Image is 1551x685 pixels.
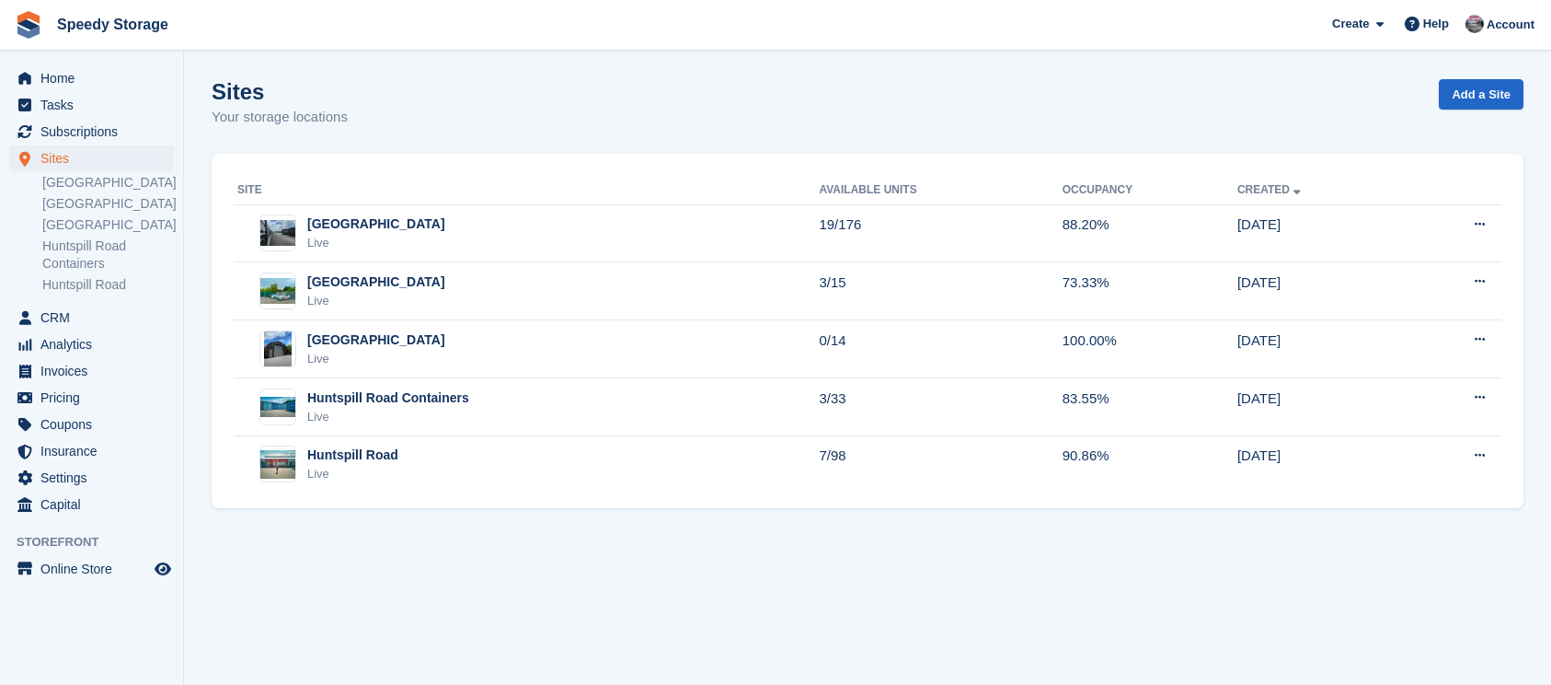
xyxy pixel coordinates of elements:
[819,435,1062,493] td: 7/98
[212,79,348,104] h1: Sites
[260,397,295,417] img: Image of Huntspill Road Containers site
[1237,183,1304,196] a: Created
[40,305,151,331] span: CRM
[1237,320,1405,378] td: [DATE]
[9,65,174,91] a: menu
[307,292,445,310] div: Live
[9,438,174,464] a: menu
[307,273,445,292] div: [GEOGRAPHIC_DATA]
[819,204,1062,262] td: 19/176
[40,92,151,118] span: Tasks
[307,446,398,465] div: Huntspill Road
[9,358,174,384] a: menu
[1439,79,1523,110] a: Add a Site
[234,176,819,205] th: Site
[17,533,183,551] span: Storefront
[40,385,151,411] span: Pricing
[1487,16,1534,34] span: Account
[260,450,295,478] img: Image of Huntspill Road site
[40,438,151,464] span: Insurance
[42,216,174,234] a: [GEOGRAPHIC_DATA]
[819,320,1062,378] td: 0/14
[307,234,445,252] div: Live
[307,389,469,408] div: Huntspill Road Containers
[42,276,174,294] a: Huntspill Road
[9,412,174,437] a: menu
[819,378,1062,436] td: 3/33
[9,385,174,411] a: menu
[1063,435,1237,493] td: 90.86%
[40,331,151,357] span: Analytics
[9,119,174,145] a: menu
[15,11,42,39] img: stora-icon-8386f47178a22dfd0bd8f6a31ec36ba5ce8667c1dd55bd0f319d3a0aa187defe.svg
[40,492,151,517] span: Capital
[1063,320,1237,378] td: 100.00%
[9,92,174,118] a: menu
[1237,378,1405,436] td: [DATE]
[1063,204,1237,262] td: 88.20%
[50,9,176,40] a: Speedy Storage
[212,107,348,128] p: Your storage locations
[40,556,151,582] span: Online Store
[1423,15,1449,33] span: Help
[9,145,174,171] a: menu
[9,331,174,357] a: menu
[1237,262,1405,320] td: [DATE]
[1063,378,1237,436] td: 83.55%
[152,558,174,580] a: Preview store
[42,174,174,192] a: [GEOGRAPHIC_DATA]
[1465,15,1484,33] img: Dan Jackson
[1063,262,1237,320] td: 73.33%
[307,331,445,350] div: [GEOGRAPHIC_DATA]
[9,492,174,517] a: menu
[307,350,445,368] div: Live
[9,305,174,331] a: menu
[1237,435,1405,493] td: [DATE]
[42,238,174,273] a: Huntspill Road Containers
[307,408,469,426] div: Live
[40,465,151,491] span: Settings
[819,176,1062,205] th: Available Units
[42,195,174,213] a: [GEOGRAPHIC_DATA]
[307,215,445,234] div: [GEOGRAPHIC_DATA]
[1063,176,1237,205] th: Occupancy
[9,556,174,582] a: menu
[40,119,151,145] span: Subscriptions
[1237,204,1405,262] td: [DATE]
[9,465,174,491] a: menu
[264,331,292,367] img: Image of Premier Business Park site
[260,278,295,305] img: Image of Market Street Secure Parking site
[40,358,151,384] span: Invoices
[819,262,1062,320] td: 3/15
[307,465,398,483] div: Live
[40,65,151,91] span: Home
[40,145,151,171] span: Sites
[40,412,151,437] span: Coupons
[1332,15,1369,33] span: Create
[260,220,295,247] img: Image of Market Street site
